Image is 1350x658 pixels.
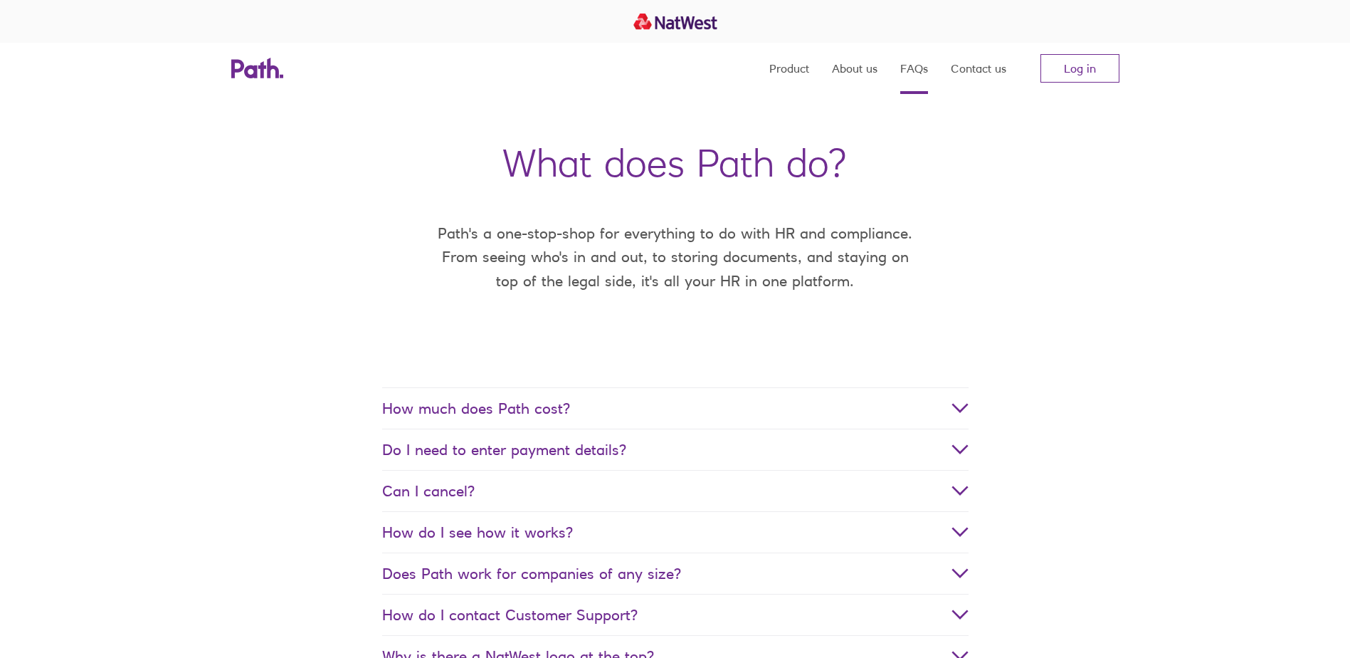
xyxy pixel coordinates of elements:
[382,482,969,500] span: Can I cancel?
[502,140,848,186] h1: What does Path do?
[832,43,877,94] a: About us
[382,606,969,624] span: How do I contact Customer Support?
[382,399,969,417] span: How much does Path cost?
[419,197,932,293] p: Path's a one-stop-shop for everything to do with HR and compliance. From seeing who's in and out,...
[382,441,969,459] span: Do I need to enter payment details?
[382,565,969,583] span: Does Path work for companies of any size?
[900,43,928,94] a: FAQs
[769,43,809,94] a: Product
[1040,54,1119,83] a: Log in
[951,43,1006,94] a: Contact us
[382,523,969,541] span: How do I see how it works?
